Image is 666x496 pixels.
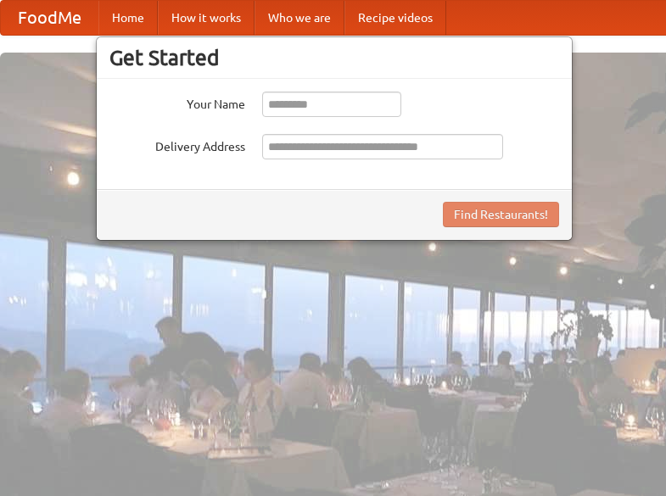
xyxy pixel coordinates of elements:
[109,134,245,155] label: Delivery Address
[443,202,559,227] button: Find Restaurants!
[109,92,245,113] label: Your Name
[1,1,98,35] a: FoodMe
[109,45,559,70] h3: Get Started
[344,1,446,35] a: Recipe videos
[158,1,255,35] a: How it works
[98,1,158,35] a: Home
[255,1,344,35] a: Who we are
